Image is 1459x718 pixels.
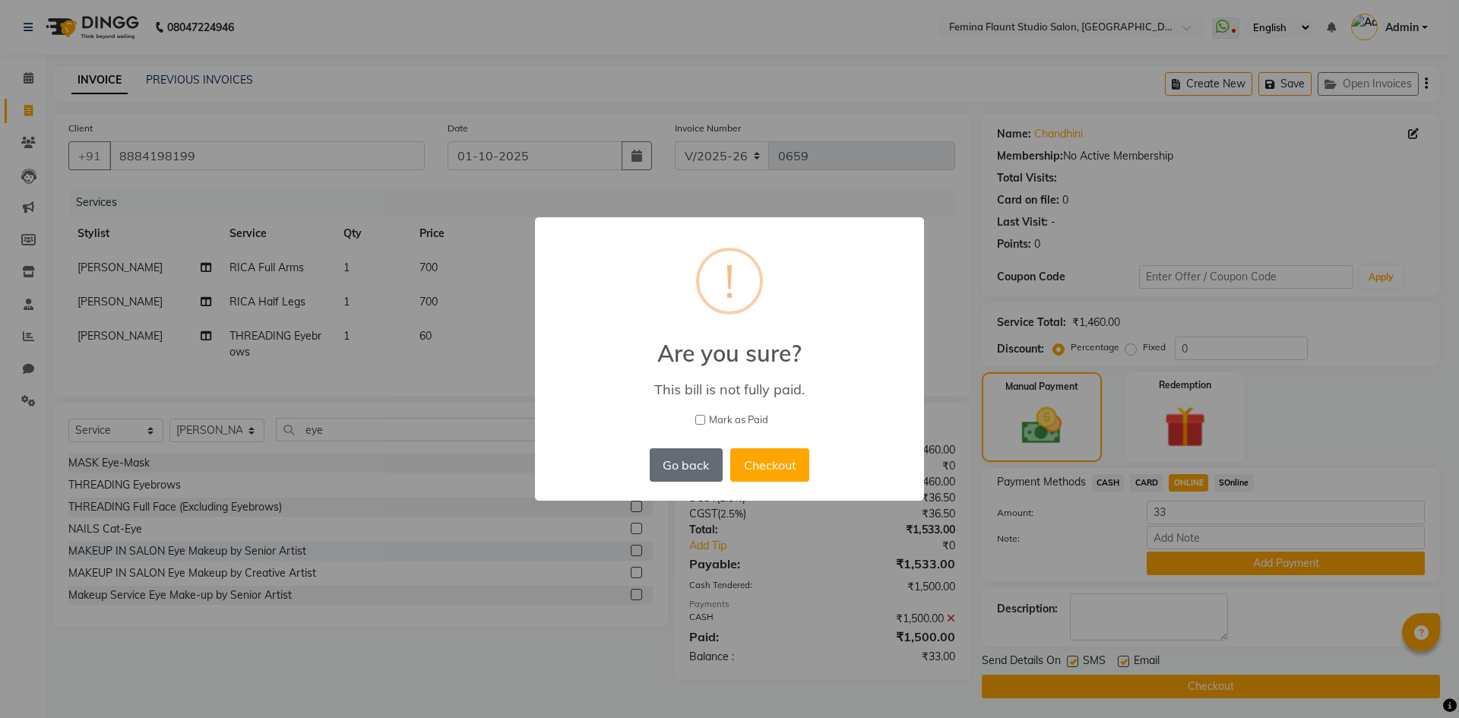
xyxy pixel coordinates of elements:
[557,381,902,398] div: This bill is not fully paid.
[724,251,735,312] div: !
[535,321,924,367] h2: Are you sure?
[709,413,768,428] span: Mark as Paid
[730,448,809,482] button: Checkout
[650,448,723,482] button: Go back
[695,415,705,425] input: Mark as Paid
